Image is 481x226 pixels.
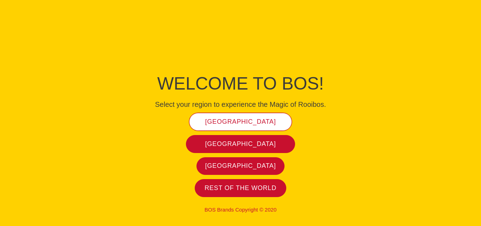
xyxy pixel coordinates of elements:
[205,184,276,192] span: Rest of the world
[82,100,399,109] h4: Select your region to experience the Magic of Rooibos.
[82,71,399,96] h1: Welcome to BOS!
[189,113,292,131] a: [GEOGRAPHIC_DATA]
[195,179,286,197] a: Rest of the world
[205,118,276,126] span: [GEOGRAPHIC_DATA]
[186,135,295,153] a: [GEOGRAPHIC_DATA]
[214,11,267,63] img: Bos Brands
[82,207,399,213] p: BOS Brands Copyright © 2020
[205,140,276,148] span: [GEOGRAPHIC_DATA]
[205,162,276,170] span: [GEOGRAPHIC_DATA]
[196,157,285,175] a: [GEOGRAPHIC_DATA]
